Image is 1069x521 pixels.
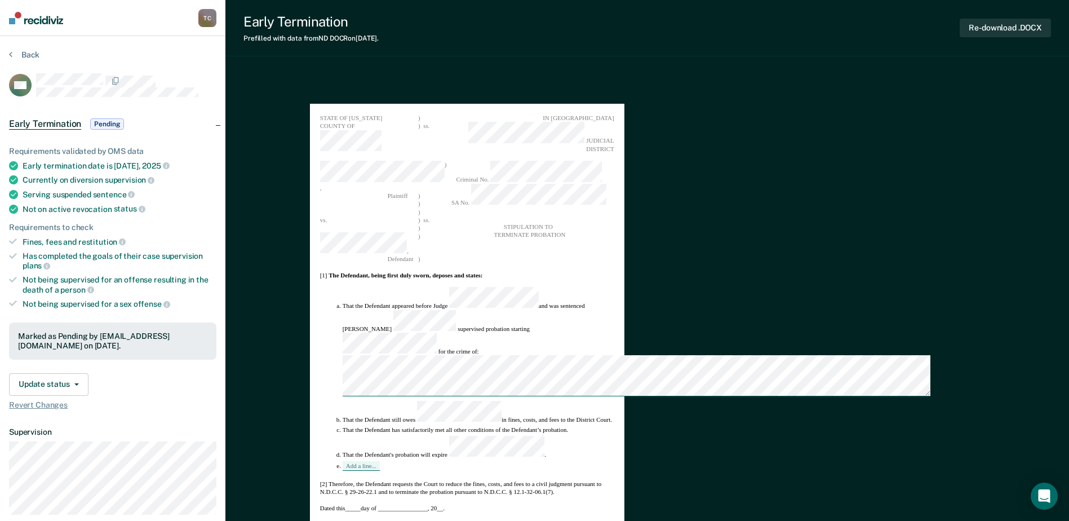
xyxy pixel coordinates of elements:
[198,9,216,27] button: TC
[444,122,614,153] span: JUDICIAL DISTRICT
[18,332,207,351] div: Marked as Pending by [EMAIL_ADDRESS][DOMAIN_NAME] on [DATE].
[23,237,216,247] div: Fines, fees and
[418,122,420,153] span: )
[23,251,216,271] div: Has completed the goals of their case supervision
[444,114,614,122] span: IN [GEOGRAPHIC_DATA]
[320,217,327,223] span: vs.
[418,232,420,255] span: )
[23,275,216,294] div: Not being supervised for an offense resulting in the death of a
[134,299,170,308] span: offense
[90,118,124,130] span: Pending
[23,189,216,200] div: Serving suspended
[23,175,216,185] div: Currently on diversion
[1031,483,1058,510] div: Open Intercom Messenger
[78,237,126,246] span: restitution
[320,255,414,262] span: Defendant
[23,299,216,309] div: Not being supervised for a sex
[23,204,216,214] div: Not on active revocation
[343,436,614,458] li: That the Defendant's probation will expire .
[243,34,379,42] div: Prefilled with data from ND DOCR on [DATE] .
[343,401,614,423] li: That the Defendant still owes in fines, costs, and fees to the District Court.
[114,204,145,213] span: status
[320,122,418,153] span: COUNTY OF
[320,232,418,255] span: ,
[23,261,50,270] span: plans
[418,216,420,224] span: )
[418,208,420,216] span: )
[9,223,216,232] div: Requirements to check
[9,373,88,396] button: Update status
[418,114,420,122] span: )
[243,14,379,30] div: Early Termination
[9,50,39,60] button: Back
[23,161,216,171] div: Early termination date is [DATE],
[320,192,408,199] span: Plaintiff
[343,287,614,398] li: That the Defendant appeared before Judge and was sentenced [PERSON_NAME] supervised probation sta...
[9,400,216,410] span: Revert Changes
[320,271,614,279] section: [1]
[418,192,420,200] span: )
[60,285,94,294] span: person
[9,147,216,156] div: Requirements validated by OMS data
[142,161,169,170] span: 2025
[444,223,614,239] pre: STIPULATION TO TERMINATE PROBATION
[320,504,614,512] section: Dated this _____ day of ________________ , 20 __ .
[420,122,433,153] span: ss.
[9,427,216,437] dt: Supervision
[960,19,1051,37] button: Re-download .DOCX
[444,161,614,183] span: Criminal No.
[418,255,420,263] span: )
[105,175,154,184] span: supervision
[343,426,614,434] li: That the Defendant has satisfactorily met all other conditions of the Defendant’s probation.
[420,216,433,224] span: ss.
[9,12,63,24] img: Recidiviz
[418,224,420,232] span: )
[198,9,216,27] div: T C
[9,118,81,130] span: Early Termination
[343,461,380,471] button: Add a line...
[329,272,482,279] strong: The Defendant, being first duly sworn, deposes and states:
[418,200,420,207] span: )
[320,114,418,122] span: STATE OF [US_STATE]
[320,161,445,192] span: ,
[93,190,135,199] span: sentence
[320,480,614,496] section: [2] Therefore, the Defendant requests the Court to reduce the fines, costs, and fees to a civil j...
[444,184,614,206] span: SA No.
